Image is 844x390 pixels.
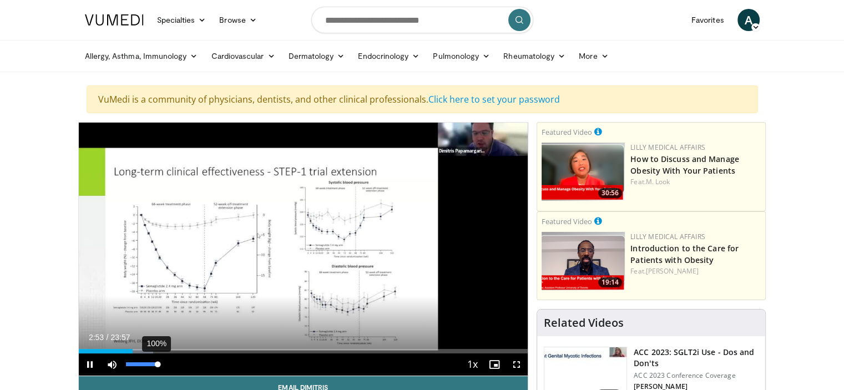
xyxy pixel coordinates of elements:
[630,232,705,241] a: Lilly Medical Affairs
[634,347,759,369] h3: ACC 2023: SGLT2i Use - Dos and Don'ts
[101,353,123,376] button: Mute
[428,93,560,105] a: Click here to set your password
[542,232,625,290] img: acc2e291-ced4-4dd5-b17b-d06994da28f3.png.150x105_q85_crop-smart_upscale.png
[213,9,264,31] a: Browse
[646,266,699,276] a: [PERSON_NAME]
[351,45,426,67] a: Endocrinology
[204,45,281,67] a: Cardiovascular
[150,9,213,31] a: Specialties
[107,333,109,342] span: /
[126,362,158,366] div: Volume Level
[598,188,622,198] span: 30:56
[630,143,705,152] a: Lilly Medical Affairs
[630,177,761,187] div: Feat.
[542,143,625,201] img: c98a6a29-1ea0-4bd5-8cf5-4d1e188984a7.png.150x105_q85_crop-smart_upscale.png
[426,45,497,67] a: Pulmonology
[311,7,533,33] input: Search topics, interventions
[79,123,528,376] video-js: Video Player
[542,232,625,290] a: 19:14
[630,154,739,176] a: How to Discuss and Manage Obesity With Your Patients
[85,14,144,26] img: VuMedi Logo
[110,333,130,342] span: 23:57
[497,45,572,67] a: Rheumatology
[572,45,615,67] a: More
[78,45,205,67] a: Allergy, Asthma, Immunology
[630,243,739,265] a: Introduction to the Care for Patients with Obesity
[79,353,101,376] button: Pause
[544,316,624,330] h4: Related Videos
[737,9,760,31] a: A
[89,333,104,342] span: 2:53
[646,177,670,186] a: M. Look
[483,353,506,376] button: Enable picture-in-picture mode
[598,277,622,287] span: 19:14
[282,45,352,67] a: Dermatology
[634,371,759,380] p: ACC 2023 Conference Coverage
[87,85,758,113] div: VuMedi is a community of physicians, dentists, and other clinical professionals.
[506,353,528,376] button: Fullscreen
[542,127,592,137] small: Featured Video
[542,216,592,226] small: Featured Video
[542,143,625,201] a: 30:56
[461,353,483,376] button: Playback Rate
[630,266,761,276] div: Feat.
[685,9,731,31] a: Favorites
[79,349,528,353] div: Progress Bar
